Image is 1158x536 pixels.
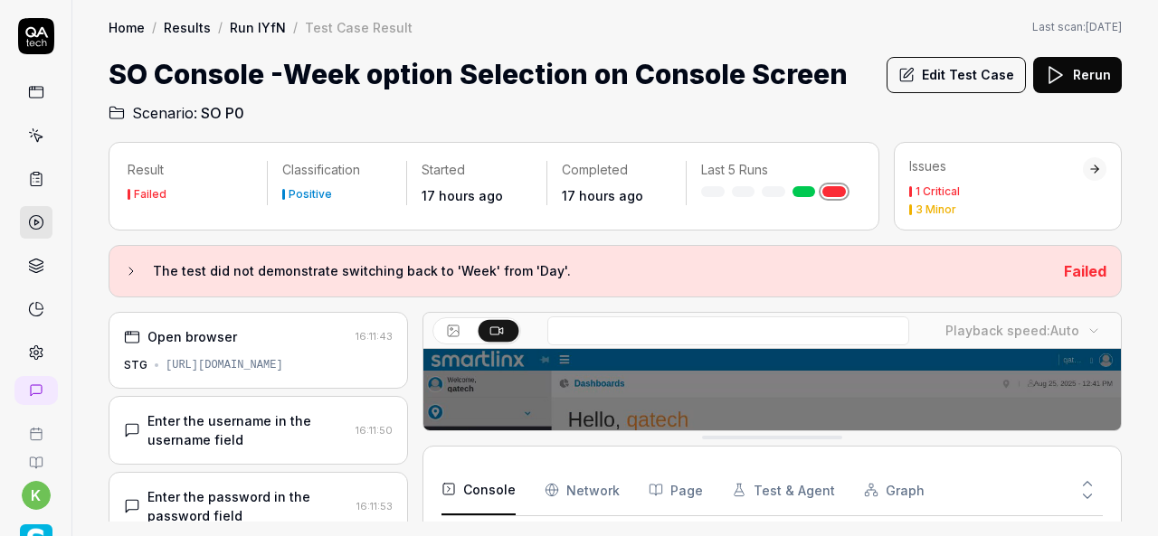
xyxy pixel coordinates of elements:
div: Test Case Result [305,18,413,36]
span: SO P0 [201,102,244,124]
a: Documentation [7,441,64,470]
button: Edit Test Case [887,57,1026,93]
div: Enter the username in the username field [147,411,348,449]
time: 16:11:50 [356,424,393,437]
p: Last 5 Runs [701,161,846,179]
p: Result [128,161,252,179]
h3: The test did not demonstrate switching back to 'Week' from 'Day'. [153,260,1049,282]
time: 16:11:53 [356,500,393,512]
time: 16:11:43 [356,330,393,343]
span: Last scan: [1032,19,1122,35]
div: Playback speed: [945,321,1079,340]
button: k [22,481,51,510]
h1: SO Console -Week option Selection on Console Screen [109,54,848,95]
div: STG [124,357,147,373]
button: Last scan:[DATE] [1032,19,1122,35]
div: Positive [289,189,332,200]
button: The test did not demonstrate switching back to 'Week' from 'Day'. [124,260,1049,282]
button: Network [545,465,620,515]
time: 17 hours ago [562,188,643,203]
button: Graph [864,465,925,515]
button: Page [649,465,703,515]
div: 1 Critical [916,186,960,197]
div: Failed [134,189,166,200]
div: [URL][DOMAIN_NAME] [166,357,283,373]
span: Failed [1064,262,1106,280]
div: Open browser [147,327,237,346]
a: Book a call with us [7,412,64,441]
p: Started [422,161,531,179]
time: 17 hours ago [422,188,503,203]
div: / [218,18,223,36]
time: [DATE] [1086,20,1122,33]
a: Scenario:SO P0 [109,102,244,124]
button: Test & Agent [732,465,835,515]
a: Home [109,18,145,36]
div: / [152,18,157,36]
span: Scenario: [128,102,197,124]
div: Enter the password in the password field [147,487,349,525]
p: Classification [282,161,392,179]
div: 3 Minor [916,204,956,215]
a: New conversation [14,376,58,405]
button: Rerun [1033,57,1122,93]
div: / [293,18,298,36]
a: Run IYfN [230,18,286,36]
button: Console [441,465,516,515]
a: Results [164,18,211,36]
div: Issues [909,157,1083,175]
p: Completed [562,161,671,179]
